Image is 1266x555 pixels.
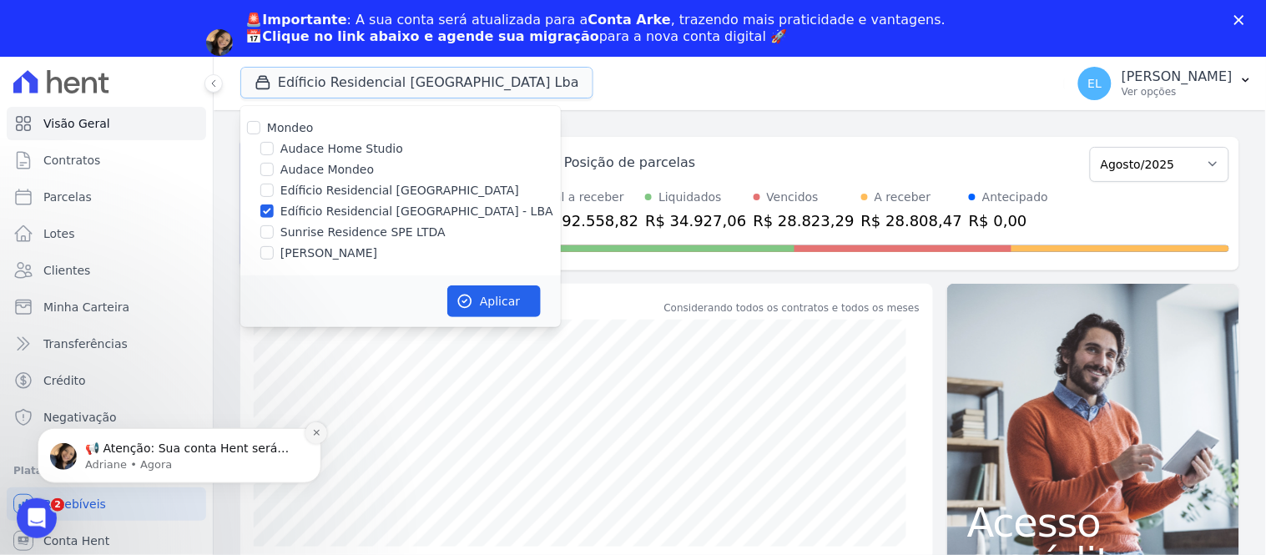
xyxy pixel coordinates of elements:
[73,118,288,134] p: 📢 Atenção: Sua conta Hent será migrada para a Conta Arke! Estamos trazendo para você uma nova con...
[7,107,206,140] a: Visão Geral
[17,498,57,538] iframe: Intercom live chat
[43,225,75,242] span: Lotes
[967,502,1219,542] span: Acesso
[246,12,347,28] b: 🚨Importante
[43,262,90,279] span: Clientes
[767,189,819,206] div: Vencidos
[7,254,206,287] a: Clientes
[588,12,671,28] b: Conta Arke
[7,290,206,324] a: Minha Carteira
[7,144,206,177] a: Contratos
[43,299,129,315] span: Minha Carteira
[447,285,541,317] button: Aplicar
[7,217,206,250] a: Lotes
[969,209,1048,232] div: R$ 0,00
[1122,85,1233,98] p: Ver opções
[13,323,346,510] iframe: Intercom notifications mensagem
[267,121,314,134] label: Mondeo
[43,152,100,169] span: Contratos
[564,153,696,173] div: Posição de parcelas
[43,189,92,205] span: Parcelas
[43,115,110,132] span: Visão Geral
[861,209,962,232] div: R$ 28.808,47
[7,487,206,521] a: Recebíveis
[280,203,553,220] label: Edíficio Residencial [GEOGRAPHIC_DATA] - LBA
[982,189,1048,206] div: Antecipado
[51,498,64,512] span: 2
[1122,68,1233,85] p: [PERSON_NAME]
[658,189,722,206] div: Liquidados
[280,245,377,262] label: [PERSON_NAME]
[537,189,638,206] div: Total a receber
[246,12,946,45] div: : A sua conta será atualizada para a , trazendo mais praticidade e vantagens. 📅 para a nova conta...
[73,134,288,149] p: Message from Adriane, sent Agora
[537,209,638,232] div: R$ 92.558,82
[7,327,206,361] a: Transferências
[7,364,206,397] a: Crédito
[1088,78,1102,89] span: EL
[246,55,384,73] a: Agendar migração
[263,28,600,44] b: Clique no link abaixo e agende sua migração
[7,401,206,434] a: Negativação
[280,140,403,158] label: Audace Home Studio
[754,209,855,232] div: R$ 28.823,29
[43,532,109,549] span: Conta Hent
[645,209,746,232] div: R$ 34.927,06
[664,300,920,315] div: Considerando todos os contratos e todos os meses
[7,180,206,214] a: Parcelas
[280,224,446,241] label: Sunrise Residence SPE LTDA
[25,105,309,160] div: message notification from Adriane, Agora. 📢 Atenção: Sua conta Hent será migrada para a Conta Ark...
[1065,60,1266,107] button: EL [PERSON_NAME] Ver opções
[240,67,593,98] button: Edíficio Residencial [GEOGRAPHIC_DATA] Lba
[280,182,519,199] label: Edíficio Residencial [GEOGRAPHIC_DATA]
[38,120,64,147] img: Profile image for Adriane
[206,29,233,56] img: Profile image for Adriane
[875,189,931,206] div: A receber
[293,99,315,121] button: Dismiss notification
[280,161,374,179] label: Audace Mondeo
[1234,15,1251,25] div: Fechar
